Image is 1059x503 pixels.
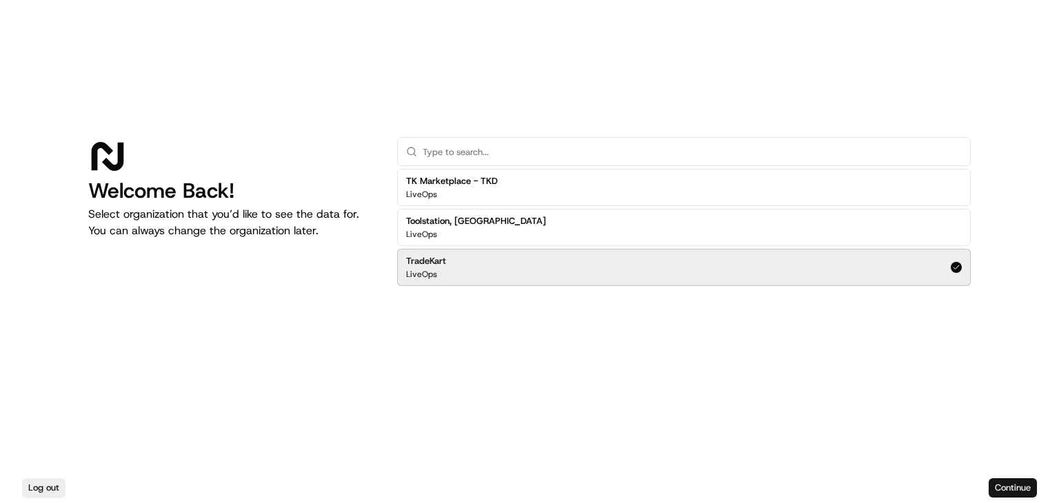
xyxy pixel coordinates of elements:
h2: TradeKart [406,255,446,267]
p: LiveOps [406,189,437,200]
p: Select organization that you’d like to see the data for. You can always change the organization l... [88,206,375,239]
button: Continue [989,478,1037,497]
p: LiveOps [406,269,437,280]
h1: Welcome Back! [88,178,375,203]
div: Suggestions [397,166,971,289]
h2: TK Marketplace - TKD [406,175,498,187]
h2: Toolstation, [GEOGRAPHIC_DATA] [406,215,546,227]
button: Log out [22,478,65,497]
input: Type to search... [423,138,962,165]
p: LiveOps [406,229,437,240]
